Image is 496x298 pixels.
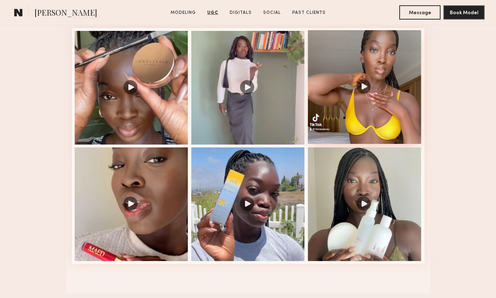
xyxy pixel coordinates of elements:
span: [PERSON_NAME] [34,7,97,20]
a: Digitals [227,10,255,16]
button: Book Model [443,5,485,20]
a: Modeling [168,10,199,16]
a: Social [260,10,284,16]
button: Message [399,5,441,20]
a: Past Clients [289,10,329,16]
a: Book Model [443,9,485,15]
a: UGC [204,10,221,16]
